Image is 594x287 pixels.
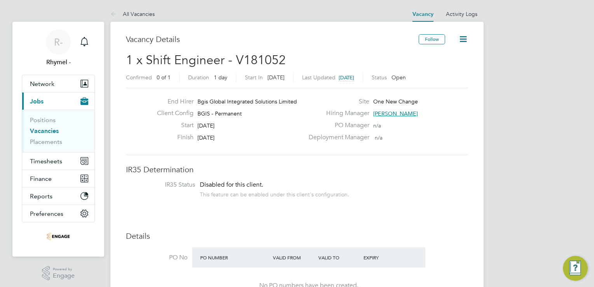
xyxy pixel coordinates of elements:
label: IR35 Status [134,181,195,189]
img: thrivesw-logo-retina.png [47,230,70,243]
span: Disabled for this client. [200,181,263,189]
label: Start [151,121,194,129]
span: Engage [53,273,75,279]
div: Jobs [22,110,94,152]
label: Finish [151,133,194,142]
a: R-Rhymel - [22,30,95,67]
button: Reports [22,187,94,205]
label: Deployment Manager [304,133,369,142]
label: PO No [126,254,187,262]
span: [PERSON_NAME] [373,110,418,117]
a: Placements [30,138,62,145]
span: Preferences [30,210,63,217]
span: 1 day [214,74,227,81]
button: Follow [419,34,445,44]
label: Last Updated [302,74,335,81]
label: PO Manager [304,121,369,129]
button: Preferences [22,205,94,222]
span: 1 x Shift Engineer - V181052 [126,52,286,68]
span: n/a [373,122,381,129]
span: 0 of 1 [157,74,171,81]
a: Powered byEngage [42,266,75,281]
div: PO Number [198,250,271,264]
label: Site [304,98,369,106]
span: R- [54,37,63,47]
div: Valid To [316,250,362,264]
label: End Hirer [151,98,194,106]
span: BGIS - Permanent [197,110,242,117]
button: Finance [22,170,94,187]
span: Network [30,80,54,87]
button: Engage Resource Center [563,256,588,281]
h3: Vacancy Details [126,34,419,44]
span: [DATE] [339,74,354,81]
a: Vacancy [412,11,433,17]
span: Finance [30,175,52,182]
label: Client Config [151,109,194,117]
span: [DATE] [267,74,285,81]
div: Valid From [271,250,316,264]
span: Rhymel - [22,58,95,67]
a: Positions [30,116,56,124]
label: Status [372,74,387,81]
span: [DATE] [197,122,215,129]
a: Vacancies [30,127,59,135]
button: Network [22,75,94,92]
span: One New Change [373,98,418,105]
span: Open [391,74,406,81]
label: Hiring Manager [304,109,369,117]
button: Timesheets [22,152,94,170]
span: Jobs [30,98,44,105]
span: Powered by [53,266,75,273]
div: This feature can be enabled under this client's configuration. [200,189,349,198]
span: Timesheets [30,157,62,165]
div: Expiry [362,250,407,264]
label: Confirmed [126,74,152,81]
label: Duration [188,74,209,81]
label: Start In [245,74,263,81]
a: Activity Logs [446,10,477,17]
span: n/a [375,134,383,141]
span: [DATE] [197,134,215,141]
h3: IR35 Determination [126,164,468,175]
span: Reports [30,192,52,200]
button: Jobs [22,93,94,110]
a: Go to home page [22,230,95,243]
a: All Vacancies [110,10,155,17]
nav: Main navigation [12,22,104,257]
span: Bgis Global Integrated Solutions Limited [197,98,297,105]
h3: Details [126,231,468,241]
